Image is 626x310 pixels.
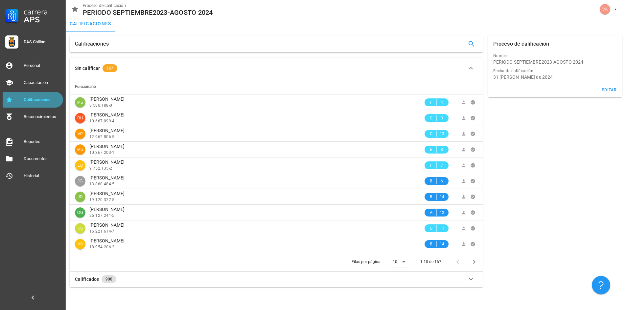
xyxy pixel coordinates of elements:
span: 4 [439,99,445,106]
div: Proceso de calificación [83,2,213,9]
div: Reportes [24,139,60,144]
span: 14 [439,194,445,200]
div: Filas por página: [352,252,408,271]
div: avatar [75,223,85,234]
th: Funcionario [70,79,454,94]
span: LQ [78,160,83,171]
a: Historial [3,168,63,184]
div: 12.962.806-5 [89,134,125,140]
div: 19.120.327-5 [89,196,125,203]
div: APS [24,16,60,24]
span: 13 [439,131,445,137]
span: 7 [439,162,445,169]
button: Sin calificar 167 [70,58,483,79]
div: Calificados [75,276,99,283]
span: C [429,225,434,232]
button: editar [599,85,620,94]
div: [PERSON_NAME] [89,191,125,196]
span: 8 [439,146,445,153]
div: Personal [24,63,60,68]
div: Historial [24,173,60,178]
span: E [429,146,434,153]
button: Página siguiente [468,256,480,268]
button: Calificados 908 [70,271,483,287]
span: JD [78,192,83,202]
div: Sin calificar [75,65,100,72]
a: Documentos [3,151,63,167]
span: JG [78,176,82,186]
div: 13.860.484-5 [89,181,125,187]
span: KS [78,223,83,234]
span: 3 [439,115,445,121]
div: 10 [393,259,397,265]
div: avatar [75,97,85,108]
div: 1-10 de 167 [420,259,441,265]
div: Nombre [493,52,617,59]
div: Calificaciones [75,35,109,52]
span: C [429,131,434,137]
div: [PERSON_NAME] [89,96,125,102]
div: Reconocimientos [24,114,60,119]
div: 10.367.203-1 [89,149,125,156]
div: avatar [75,239,85,249]
div: 10Filas por página: [393,257,408,267]
span: A [429,209,434,216]
span: 167 [106,64,113,72]
span: 6 [439,178,445,184]
div: [PERSON_NAME] [89,143,125,149]
div: 16.221.614-7 [89,228,125,235]
span: 908 [105,275,112,283]
span: 12 [439,209,445,216]
div: [PERSON_NAME] [89,128,125,134]
div: Carrera [24,8,60,16]
a: Reconocimientos [3,109,63,125]
div: editar [601,88,617,92]
div: [PERSON_NAME] [89,206,125,212]
span: 14 [439,241,445,247]
span: RH [77,113,83,123]
div: [PERSON_NAME] [89,159,125,165]
div: Proceso de calificación [493,35,549,52]
div: avatar [75,207,85,218]
div: Capacitación [24,80,60,85]
a: Personal [3,58,63,73]
div: avatar [75,176,85,186]
div: [PERSON_NAME] [89,222,125,228]
div: 18.954.206-2 [89,244,125,250]
div: 9.752.135-2 [89,165,125,172]
div: avatar [75,160,85,171]
div: avatar [600,4,610,14]
div: avatar [75,129,85,139]
span: C [429,115,434,121]
div: avatar [75,113,85,123]
div: [PERSON_NAME] [89,238,125,244]
a: Calificaciones [3,92,63,108]
div: 31 [PERSON_NAME] de 2024 [493,74,553,80]
span: AS [78,239,83,249]
span: MU [77,144,83,155]
a: Capacitación [3,75,63,91]
div: avatar [75,192,85,202]
span: F [429,99,434,106]
span: B [429,241,434,247]
div: 26.127.241-5 [89,212,125,219]
span: MS [77,97,83,108]
span: F [429,162,434,169]
span: OG [77,207,83,218]
div: [PERSON_NAME] [89,175,125,181]
div: Calificaciones [24,97,60,102]
div: avatar [75,144,85,155]
span: VP [78,129,83,139]
div: [PERSON_NAME] [89,112,125,118]
div: PERIODO SEPTIEMBRE2023-AGOSTO 2024 [493,59,583,65]
div: PERIODO SEPTIEMBRE2023-AGOSTO 2024 [83,9,213,16]
span: 11 [439,225,445,232]
div: Documentos [24,156,60,161]
div: 10.667.099-4 [89,118,125,124]
div: DAS Chillán [24,39,60,45]
a: calificaciones [66,16,115,31]
span: B [429,178,434,184]
div: 8.580.188-0 [89,102,125,109]
a: Reportes [3,134,63,150]
span: Funcionario [75,84,96,89]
